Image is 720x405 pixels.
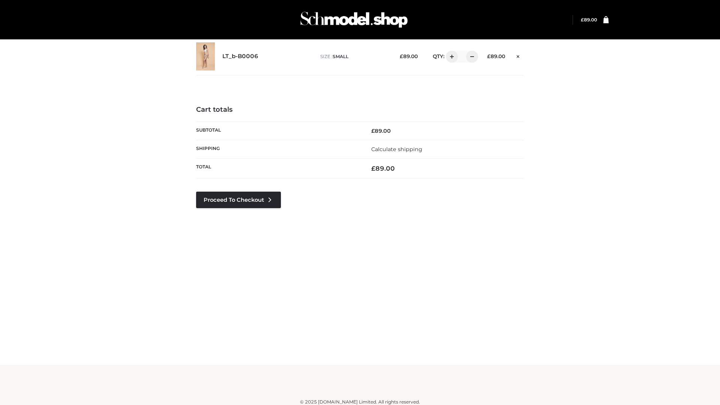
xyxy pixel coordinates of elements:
span: £ [371,127,375,134]
bdi: 89.00 [487,53,505,59]
a: Remove this item [513,51,524,60]
bdi: 89.00 [581,17,597,22]
h4: Cart totals [196,106,524,114]
th: Subtotal [196,121,360,140]
a: LT_b-B0006 [222,53,258,60]
th: Shipping [196,140,360,158]
bdi: 89.00 [371,127,391,134]
span: £ [400,53,403,59]
span: £ [487,53,490,59]
span: £ [581,17,584,22]
div: QTY: [425,51,475,63]
a: Proceed to Checkout [196,192,281,208]
a: £89.00 [581,17,597,22]
bdi: 89.00 [371,165,395,172]
span: £ [371,165,375,172]
a: Calculate shipping [371,146,422,153]
span: SMALL [333,54,348,59]
img: Schmodel Admin 964 [298,5,410,34]
th: Total [196,159,360,178]
p: size : [320,53,388,60]
bdi: 89.00 [400,53,418,59]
